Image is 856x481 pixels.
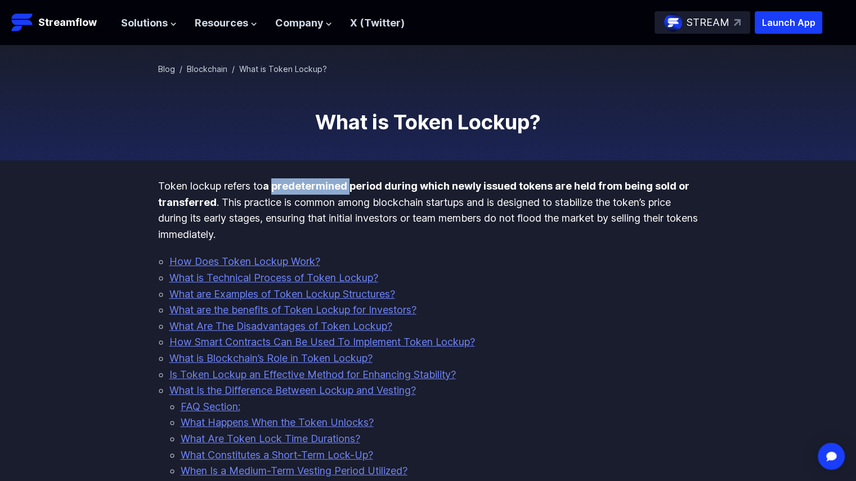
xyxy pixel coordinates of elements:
span: What is Token Lockup? [239,64,327,74]
button: Resources [195,15,257,32]
p: STREAM [687,15,729,31]
img: top-right-arrow.svg [734,19,741,26]
a: When Is a Medium-Term Vesting Period Utilized? [181,465,407,476]
a: What is Blockchain’s Role in Token Lockup? [169,352,373,364]
a: Streamflow [11,11,110,34]
button: Launch App [755,11,822,34]
a: FAQ Section: [181,401,240,412]
span: / [180,64,182,74]
p: Streamflow [38,15,97,30]
p: Token lockup refers to . This practice is common among blockchain startups and is designed to sta... [158,178,698,242]
a: What is Technical Process of Token Lockup? [169,272,378,284]
a: STREAM [655,11,750,34]
a: What Is the Difference Between Lockup and Vesting? [169,384,416,396]
span: Resources [195,15,248,32]
span: / [232,64,235,74]
a: What Are Token Lock Time Durations? [181,433,360,444]
a: What are the benefits of Token Lockup for Investors? [169,304,416,316]
a: What Are The Disadvantages of Token Lockup? [169,320,392,332]
a: What Constitutes a Short-Term Lock-Up? [181,449,373,461]
h1: What is Token Lockup? [158,111,698,133]
a: X (Twitter) [350,17,405,29]
a: Is Token Lockup an Effective Method for Enhancing Stability? [169,368,456,380]
span: Solutions [121,15,168,32]
a: How Does Token Lockup Work? [169,255,320,267]
img: Streamflow Logo [11,11,34,34]
img: streamflow-logo-circle.png [664,14,682,32]
strong: a predetermined period during which newly issued tokens are held from being sold or transferred [158,180,689,208]
button: Solutions [121,15,177,32]
a: How Smart Contracts Can Be Used To Implement Token Lockup? [169,336,475,348]
a: Blockchain [187,64,227,74]
button: Company [275,15,332,32]
a: What Happens When the Token Unlocks? [181,416,374,428]
a: Blog [158,64,175,74]
div: Open Intercom Messenger [818,443,845,470]
a: What are Examples of Token Lockup Structures? [169,288,395,300]
span: Company [275,15,323,32]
